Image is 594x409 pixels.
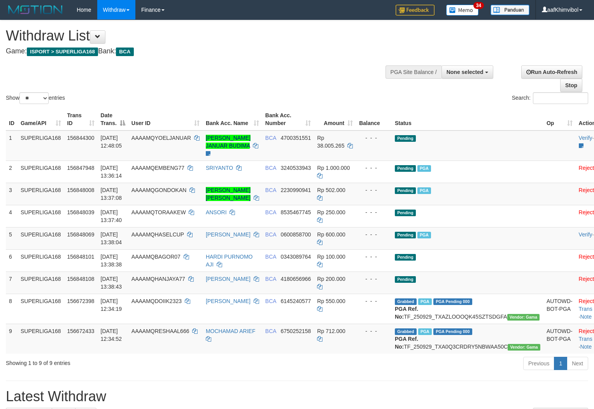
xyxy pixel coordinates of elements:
h1: Latest Withdraw [6,389,588,404]
a: SRIYANTO [206,165,233,171]
td: AUTOWD-BOT-PGA [543,294,576,324]
span: Copy 6145240577 to clipboard [280,298,311,304]
span: Rp 38.005.265 [317,135,344,149]
th: Status [392,108,543,130]
span: 156844300 [67,135,95,141]
img: MOTION_logo.png [6,4,65,16]
span: 156672433 [67,328,95,334]
span: BCA [265,328,276,334]
span: 156672398 [67,298,95,304]
a: Previous [523,357,554,370]
td: 5 [6,227,18,249]
a: Run Auto-Refresh [521,65,582,79]
span: Rp 1.000.000 [317,165,350,171]
span: Grabbed [395,328,417,335]
td: SUPERLIGA168 [18,324,64,354]
span: [DATE] 13:37:08 [101,187,122,201]
th: Bank Acc. Number: activate to sort column ascending [262,108,314,130]
td: 9 [6,324,18,354]
th: Op: activate to sort column ascending [543,108,576,130]
a: Verify [579,135,592,141]
span: BCA [265,298,276,304]
span: ISPORT > SUPERLIGA168 [27,48,98,56]
a: Stop [560,79,582,92]
span: BCA [265,276,276,282]
div: - - - [359,186,389,194]
span: PGA Pending [433,328,472,335]
img: Button%20Memo.svg [446,5,479,16]
span: AAAAMQTORAAKEW [131,209,186,215]
span: AAAAMQEMBENG77 [131,165,184,171]
th: Game/API: activate to sort column ascending [18,108,64,130]
div: - - - [359,231,389,238]
input: Search: [533,92,588,104]
span: Rp 100.000 [317,254,345,260]
th: User ID: activate to sort column ascending [128,108,203,130]
span: Rp 550.000 [317,298,345,304]
a: [PERSON_NAME] [206,276,251,282]
a: Note [580,314,592,320]
td: SUPERLIGA168 [18,271,64,294]
b: PGA Ref. No: [395,336,418,350]
img: Feedback.jpg [396,5,435,16]
span: 156848101 [67,254,95,260]
td: TF_250929_TXAZLOOOQK45SZTSDGFA [392,294,543,324]
span: 156848069 [67,231,95,238]
div: - - - [359,297,389,305]
label: Search: [512,92,588,104]
span: AAAAMQHASELCUP [131,231,184,238]
td: 7 [6,271,18,294]
span: AAAAMQRESHAAL666 [131,328,189,334]
a: Note [580,344,592,350]
td: SUPERLIGA168 [18,205,64,227]
div: - - - [359,275,389,283]
span: Pending [395,165,416,172]
td: 3 [6,183,18,205]
div: - - - [359,134,389,142]
a: MOCHAMAD ARIEF [206,328,256,334]
span: AAAAMQBAGOR07 [131,254,180,260]
td: 6 [6,249,18,271]
span: 156848108 [67,276,95,282]
td: TF_250929_TXA0Q3CRDRY5NBWAA50C [392,324,543,354]
span: BCA [116,48,133,56]
a: Next [567,357,588,370]
b: PGA Ref. No: [395,306,418,320]
div: - - - [359,208,389,216]
span: Rp 250.000 [317,209,345,215]
label: Show entries [6,92,65,104]
img: panduan.png [491,5,529,15]
span: Vendor URL: https://trx31.1velocity.biz [508,344,540,351]
th: Trans ID: activate to sort column ascending [64,108,98,130]
th: Bank Acc. Name: activate to sort column ascending [203,108,262,130]
span: Copy 4700351551 to clipboard [280,135,311,141]
span: [DATE] 13:38:04 [101,231,122,245]
td: SUPERLIGA168 [18,249,64,271]
span: Copy 0600858700 to clipboard [280,231,311,238]
span: Vendor URL: https://trx31.1velocity.biz [507,314,540,321]
td: 2 [6,160,18,183]
span: AAAAMQGONDOKAN [131,187,187,193]
h1: Withdraw List [6,28,388,44]
span: [DATE] 12:48:05 [101,135,122,149]
a: ANSORI [206,209,227,215]
span: Pending [395,210,416,216]
span: [DATE] 13:38:43 [101,276,122,290]
span: Copy 3240533943 to clipboard [280,165,311,171]
span: [DATE] 13:37:40 [101,209,122,223]
span: 156848039 [67,209,95,215]
a: [PERSON_NAME] [206,231,251,238]
span: BCA [265,209,276,215]
span: Copy 6750252158 to clipboard [280,328,311,334]
span: BCA [265,187,276,193]
span: AAAAMQDOIIK2323 [131,298,182,304]
span: Rp 600.000 [317,231,345,238]
span: Rp 502.000 [317,187,345,193]
span: Copy 4180656966 to clipboard [280,276,311,282]
span: BCA [265,231,276,238]
span: Pending [395,187,416,194]
select: Showentries [19,92,49,104]
span: Copy 0343089764 to clipboard [280,254,311,260]
span: Pending [395,135,416,142]
button: None selected [442,65,493,79]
